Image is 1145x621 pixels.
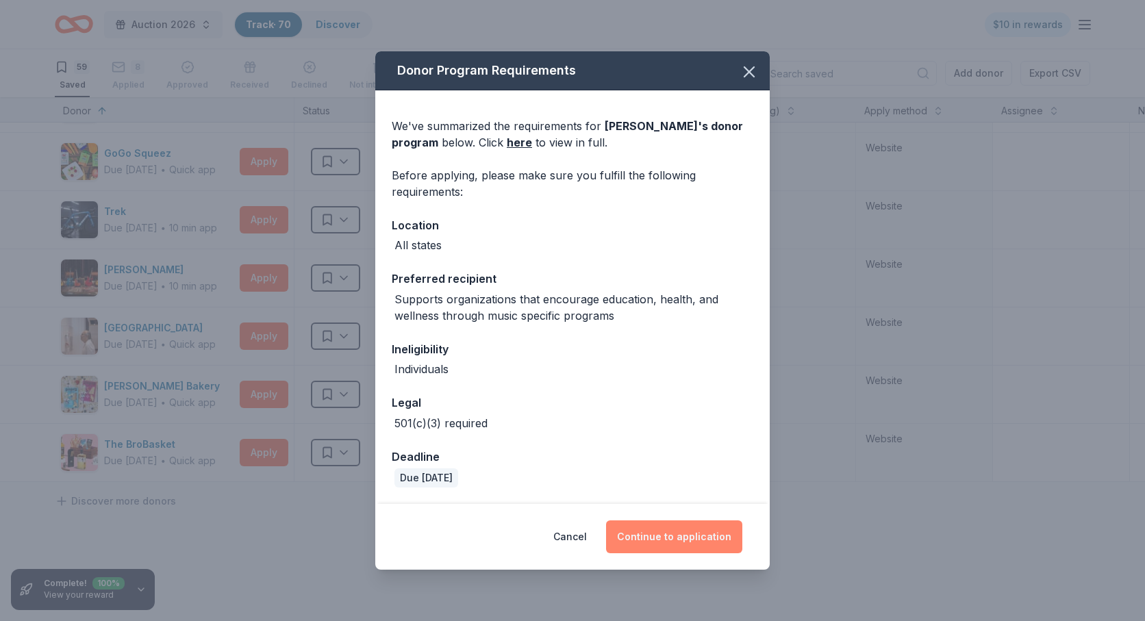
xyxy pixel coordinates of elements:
[507,134,532,151] a: here
[392,118,753,151] div: We've summarized the requirements for below. Click to view in full.
[392,216,753,234] div: Location
[392,340,753,358] div: Ineligibility
[553,520,587,553] button: Cancel
[394,415,488,431] div: 501(c)(3) required
[394,291,753,324] div: Supports organizations that encourage education, health, and wellness through music specific prog...
[394,468,458,487] div: Due [DATE]
[392,270,753,288] div: Preferred recipient
[392,167,753,200] div: Before applying, please make sure you fulfill the following requirements:
[392,394,753,411] div: Legal
[392,448,753,466] div: Deadline
[606,520,742,553] button: Continue to application
[394,361,449,377] div: Individuals
[375,51,770,90] div: Donor Program Requirements
[394,237,442,253] div: All states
